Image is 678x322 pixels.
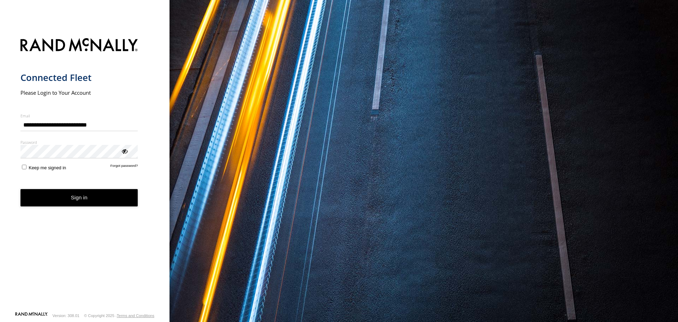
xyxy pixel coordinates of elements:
label: Email [20,113,138,118]
form: main [20,34,149,311]
div: ViewPassword [121,147,128,154]
div: Version: 308.01 [53,314,79,318]
span: Keep me signed in [29,165,66,170]
label: Password [20,140,138,145]
img: Rand McNally [20,37,138,55]
input: Keep me signed in [22,165,26,169]
h2: Please Login to Your Account [20,89,138,96]
a: Terms and Conditions [117,314,154,318]
h1: Connected Fleet [20,72,138,83]
a: Visit our Website [15,312,48,319]
a: Forgot password? [111,164,138,170]
button: Sign in [20,189,138,206]
div: © Copyright 2025 - [84,314,154,318]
